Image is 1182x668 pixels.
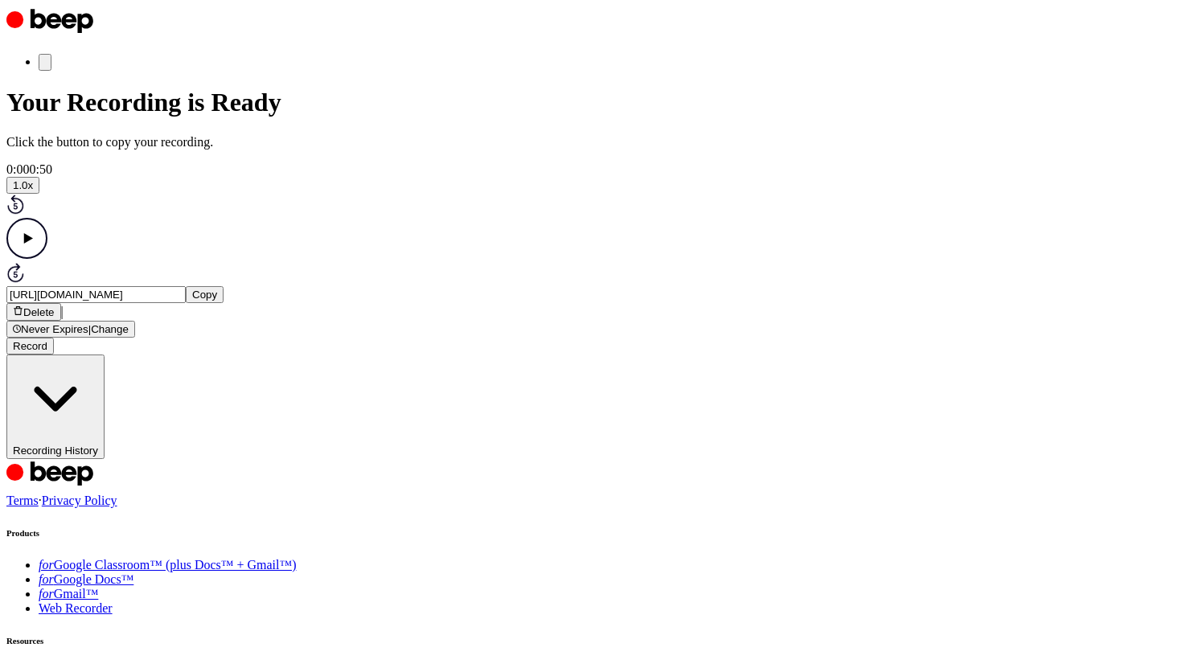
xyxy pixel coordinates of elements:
span: | [61,305,64,318]
span: Change [91,323,129,335]
button: Never Expires|Change [6,321,135,338]
div: · [6,494,1176,508]
a: Web Recorder [39,601,113,615]
h1: Your Recording is Ready [6,88,1176,117]
button: Record [6,338,54,354]
span: 0:50 [29,162,51,176]
a: Beep [6,27,97,40]
h6: Products [6,528,1176,538]
i: for [39,558,54,572]
button: 1.0x [6,177,39,194]
span: Recording History [13,445,98,457]
a: Privacy Policy [42,494,117,507]
button: Delete [6,303,61,321]
button: Recording History [6,354,105,459]
h6: Resources [6,636,1176,645]
a: forGoogle Docs™ [39,572,133,586]
button: Open menu [39,54,51,71]
i: for [39,587,54,600]
a: Terms [6,494,39,507]
span: | [88,323,91,335]
a: forGmail™ [39,587,98,600]
i: for [39,572,54,586]
a: forGoogle Classroom™ (plus Docs™ + Gmail™) [39,558,296,572]
p: Click the button to copy your recording. [6,135,1176,150]
a: Cruip [6,479,97,493]
button: Copy [186,286,224,303]
span: 0:00 [6,162,29,176]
